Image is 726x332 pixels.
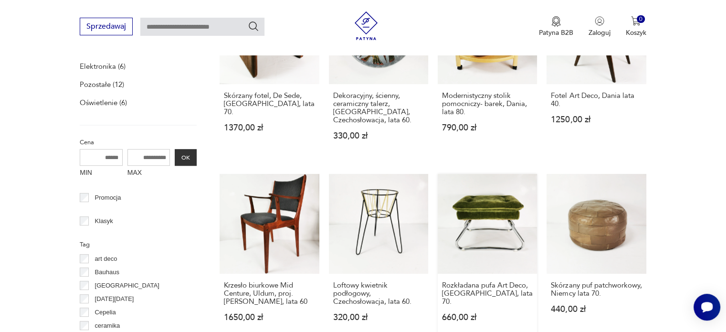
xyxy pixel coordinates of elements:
h3: Krzesło biurkowe Mid Centure, Uldum, proj. [PERSON_NAME], lata 60 [224,281,315,306]
p: 1650,00 zł [224,313,315,321]
button: Sprzedawaj [80,18,133,35]
h3: Rozkładana pufa Art Deco, [GEOGRAPHIC_DATA], lata 70. [442,281,533,306]
a: Oświetlenie (6) [80,96,127,109]
a: Pozostałe (12) [80,78,124,91]
p: 320,00 zł [333,313,424,321]
label: MIN [80,166,123,181]
p: Promocja [95,193,121,203]
p: 440,00 zł [551,305,642,313]
p: art deco [95,254,117,264]
h3: Loftowy kwietnik podłogowy, Czechosłowacja, lata 60. [333,281,424,306]
p: Zaloguj [589,28,610,37]
p: Bauhaus [95,267,119,278]
a: Sprzedawaj [80,24,133,31]
p: Cepelia [95,307,116,318]
a: Ikona medaluPatyna B2B [539,16,573,37]
h3: Modernistyczny stolik pomocniczy- barek, Dania, lata 80. [442,92,533,116]
h3: Skórzany puf patchworkowy, Niemcy lata 70. [551,281,642,298]
button: Patyna B2B [539,16,573,37]
p: Cena [80,137,197,148]
p: Klasyk [95,216,113,226]
p: Tag [80,239,197,250]
p: 1250,00 zł [551,116,642,124]
button: 0Koszyk [626,16,646,37]
a: Elektronika (6) [80,60,126,73]
p: [GEOGRAPHIC_DATA] [95,280,159,291]
p: 660,00 zł [442,313,533,321]
h3: Fotel Art Deco, Dania lata 40. [551,92,642,108]
img: Ikonka użytkownika [595,16,604,26]
h3: Dekoracyjny, ścienny, ceramiczny talerz, [GEOGRAPHIC_DATA], Czechosłowacja, lata 60. [333,92,424,124]
img: Ikona koszyka [631,16,641,26]
p: 330,00 zł [333,132,424,140]
p: Koszyk [626,28,646,37]
button: Zaloguj [589,16,610,37]
p: 1370,00 zł [224,124,315,132]
button: OK [175,149,197,166]
iframe: Smartsupp widget button [694,294,720,321]
p: 790,00 zł [442,124,533,132]
div: 0 [637,15,645,23]
label: MAX [127,166,170,181]
img: Patyna - sklep z meblami i dekoracjami vintage [352,11,380,40]
img: Ikona medalu [551,16,561,27]
p: [DATE][DATE] [95,294,134,304]
p: ceramika [95,321,120,331]
h3: Skórzany fotel, De Sede, [GEOGRAPHIC_DATA], lata 70. [224,92,315,116]
p: Patyna B2B [539,28,573,37]
button: Szukaj [248,21,259,32]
